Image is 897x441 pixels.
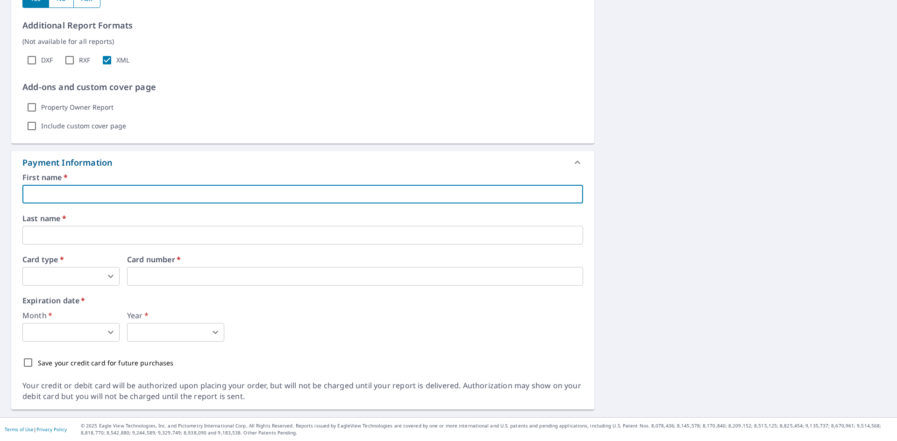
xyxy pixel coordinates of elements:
[41,56,53,64] label: DXF
[5,426,34,433] a: Terms of Use
[116,56,129,64] label: XML
[5,427,67,432] p: |
[22,81,583,93] p: Add-ons and custom cover page
[41,122,126,130] label: Include custom cover page
[22,19,583,32] p: Additional Report Formats
[22,36,583,46] p: (Not available for all reports)
[41,103,114,112] label: Property Owner Report
[22,312,120,319] label: Month
[127,256,583,263] label: Card number
[22,215,583,222] label: Last name
[38,358,174,368] p: Save your credit card for future purchases
[22,267,120,286] div: ​
[79,56,90,64] label: RXF
[22,323,120,342] div: ​
[127,323,224,342] div: ​
[22,380,583,402] div: Your credit or debit card will be authorized upon placing your order, but will not be charged unt...
[11,151,594,174] div: Payment Information
[22,156,116,169] div: Payment Information
[81,422,892,436] p: © 2025 Eagle View Technologies, Inc. and Pictometry International Corp. All Rights Reserved. Repo...
[127,312,224,319] label: Year
[36,426,67,433] a: Privacy Policy
[22,256,120,263] label: Card type
[22,297,583,304] label: Expiration date
[22,174,583,181] label: First name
